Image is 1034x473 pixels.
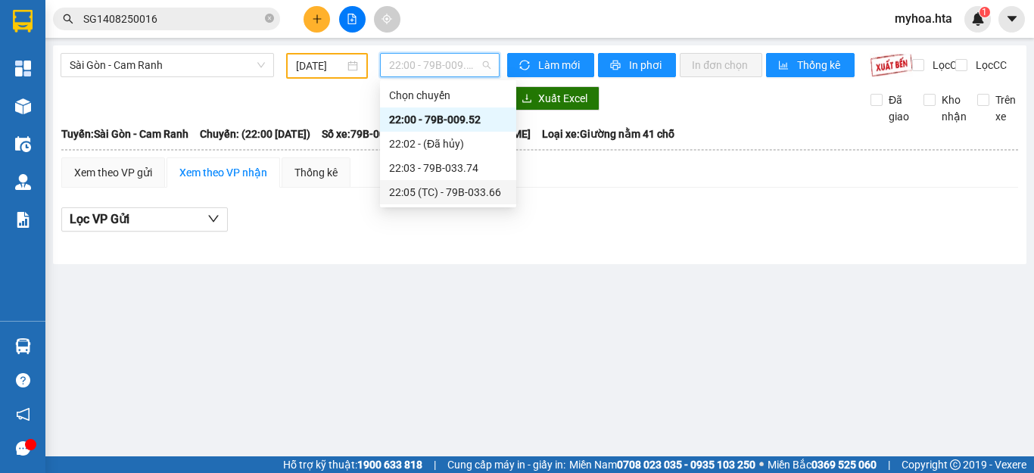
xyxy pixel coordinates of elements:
img: icon-new-feature [971,12,985,26]
span: Sài Gòn - Cam Ranh [70,54,265,76]
span: bar-chart [778,60,791,72]
span: close-circle [265,12,274,26]
img: solution-icon [15,212,31,228]
span: Miền Bắc [768,456,877,473]
strong: 0708 023 035 - 0935 103 250 [617,459,755,471]
div: Xem theo VP gửi [74,164,152,181]
button: In đơn chọn [680,53,762,77]
span: printer [610,60,623,72]
div: Xem theo VP nhận [179,164,267,181]
div: 22:00 - 79B-009.52 [389,111,507,128]
div: Chọn chuyến [389,87,507,104]
div: 22:05 (TC) - 79B-033.66 [389,184,507,201]
span: Kho nhận [936,92,973,125]
span: Làm mới [538,57,582,73]
span: Số xe: 79B-009.52 [322,126,406,142]
span: Đã giao [883,92,915,125]
img: warehouse-icon [15,136,31,152]
img: warehouse-icon [15,174,31,190]
span: Trên xe [989,92,1022,125]
strong: 0369 525 060 [811,459,877,471]
div: Chọn chuyến [380,83,516,107]
button: downloadXuất Excel [509,86,600,110]
input: Tìm tên, số ĐT hoặc mã đơn [83,11,262,27]
span: plus [312,14,322,24]
strong: 1900 633 818 [357,459,422,471]
span: In phơi [629,57,664,73]
b: Tuyến: Sài Gòn - Cam Ranh [61,128,188,140]
span: search [63,14,73,24]
span: down [207,213,220,225]
span: myhoa.hta [883,9,964,28]
span: message [16,441,30,456]
span: Lọc CC [970,57,1009,73]
button: bar-chartThống kê [766,53,855,77]
div: Thống kê [294,164,338,181]
button: caret-down [998,6,1025,33]
button: aim [374,6,400,33]
span: Lọc VP Gửi [70,210,129,229]
span: | [434,456,436,473]
span: Hỗ trợ kỹ thuật: [283,456,422,473]
span: 22:00 - 79B-009.52 [389,54,491,76]
button: plus [304,6,330,33]
input: 14/08/2025 [296,58,344,74]
span: Chuyến: (22:00 [DATE]) [200,126,310,142]
img: warehouse-icon [15,338,31,354]
div: 22:03 - 79B-033.74 [389,160,507,176]
span: close-circle [265,14,274,23]
img: dashboard-icon [15,61,31,76]
button: printerIn phơi [598,53,676,77]
sup: 1 [979,7,990,17]
button: Lọc VP Gửi [61,207,228,232]
span: Loại xe: Giường nằm 41 chỗ [542,126,674,142]
span: caret-down [1005,12,1019,26]
div: 22:02 - (Đã hủy) [389,135,507,152]
span: file-add [347,14,357,24]
button: file-add [339,6,366,33]
span: | [888,456,890,473]
span: notification [16,407,30,422]
span: sync [519,60,532,72]
span: ⚪️ [759,462,764,468]
img: logo-vxr [13,10,33,33]
span: Miền Nam [569,456,755,473]
span: question-circle [16,373,30,387]
button: syncLàm mới [507,53,594,77]
img: warehouse-icon [15,98,31,114]
span: aim [382,14,392,24]
span: copyright [950,459,961,470]
span: Thống kê [797,57,842,73]
span: Cung cấp máy in - giấy in: [447,456,565,473]
span: Lọc CR [927,57,966,73]
img: 9k= [870,53,913,77]
span: 1 [982,7,987,17]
